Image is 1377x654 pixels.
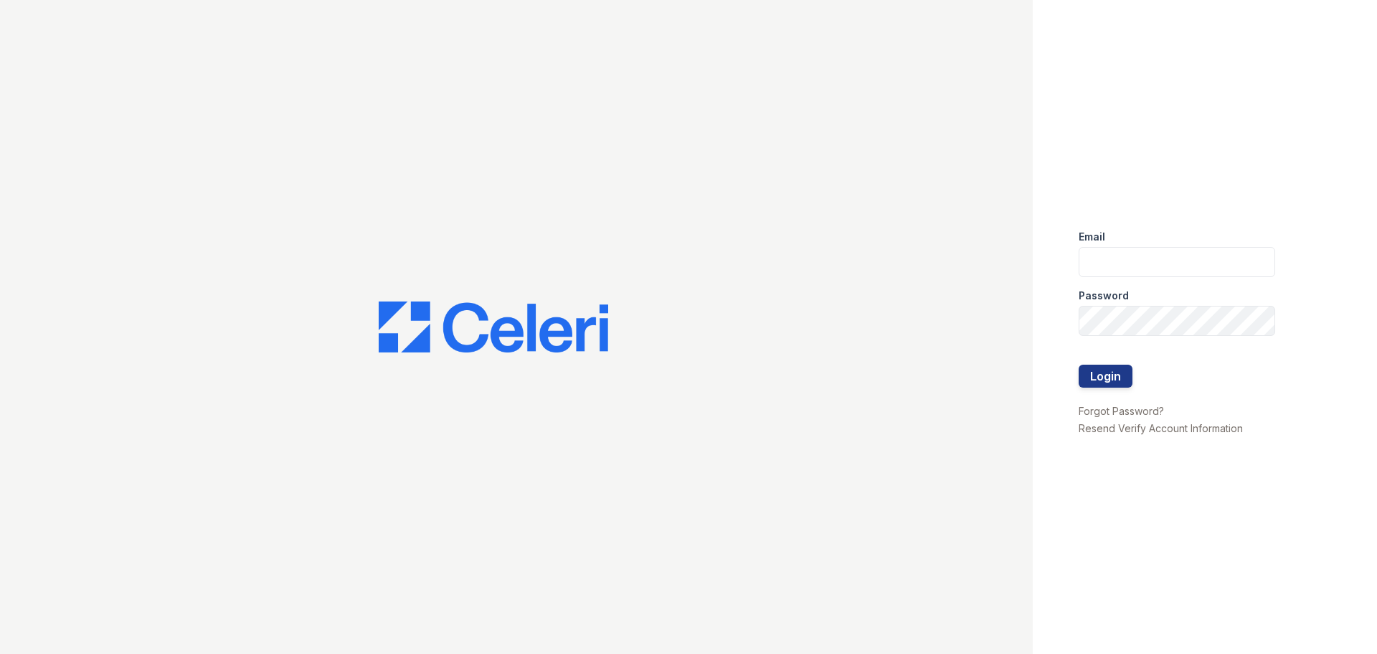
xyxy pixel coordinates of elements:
[379,302,608,353] img: CE_Logo_Blue-a8612792a0a2168367f1c8372b55b34899dd931a85d93a1a3d3e32e68fde9ad4.png
[1079,230,1105,244] label: Email
[1079,405,1164,417] a: Forgot Password?
[1079,422,1243,434] a: Resend Verify Account Information
[1079,289,1129,303] label: Password
[1079,365,1132,388] button: Login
